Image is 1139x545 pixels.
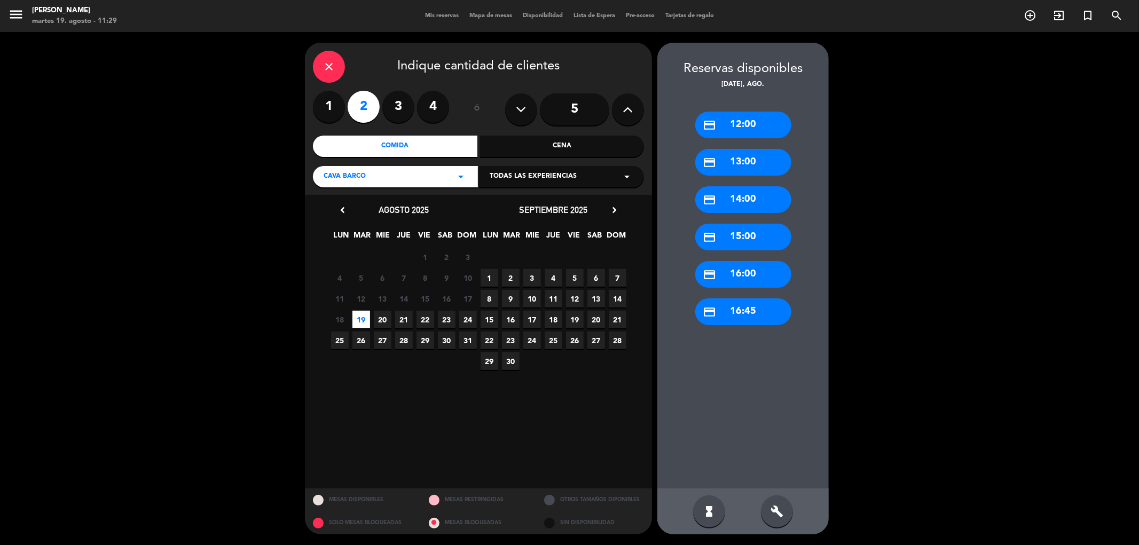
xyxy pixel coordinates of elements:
[523,269,541,287] span: 3
[313,51,644,83] div: Indique cantidad de clientes
[481,352,498,370] span: 29
[438,269,455,287] span: 9
[481,269,498,287] span: 1
[458,229,475,247] span: DOM
[438,331,455,349] span: 30
[374,229,392,247] span: MIE
[703,193,717,207] i: credit_card
[305,511,421,534] div: SOLO MESAS BLOQUEADAS
[566,331,584,349] span: 26
[536,511,652,534] div: SIN DISPONIBILIDAD
[609,331,626,349] span: 28
[8,6,24,22] i: menu
[490,171,577,182] span: Todas las experiencias
[395,290,413,307] span: 14
[459,331,477,349] span: 31
[703,156,717,169] i: credit_card
[566,290,584,307] span: 12
[305,488,421,511] div: MESAS DISPONIBLES
[417,290,434,307] span: 15
[374,311,391,328] span: 20
[620,170,633,183] i: arrow_drop_down
[695,261,791,288] div: 16:00
[519,204,587,215] span: septiembre 2025
[395,229,413,247] span: JUE
[771,505,783,518] i: build
[352,311,370,328] span: 19
[523,311,541,328] span: 17
[421,488,537,511] div: MESAS RESTRINGIDAS
[695,186,791,213] div: 14:00
[323,60,335,73] i: close
[703,505,716,518] i: hourglass_full
[587,290,605,307] span: 13
[417,331,434,349] span: 29
[481,331,498,349] span: 22
[657,80,829,90] div: [DATE], ago.
[523,331,541,349] span: 24
[331,269,349,287] span: 4
[587,331,605,349] span: 27
[438,248,455,266] span: 2
[8,6,24,26] button: menu
[545,311,562,328] span: 18
[524,229,541,247] span: MIE
[395,311,413,328] span: 21
[536,488,652,511] div: OTROS TAMAÑOS DIPONIBLES
[313,91,345,123] label: 1
[337,204,348,216] i: chevron_left
[331,311,349,328] span: 18
[545,269,562,287] span: 4
[416,229,434,247] span: VIE
[517,13,568,19] span: Disponibilidad
[503,229,521,247] span: MAR
[382,91,414,123] label: 3
[586,229,604,247] span: SAB
[566,269,584,287] span: 5
[352,290,370,307] span: 12
[313,136,477,157] div: Comida
[545,229,562,247] span: JUE
[352,269,370,287] span: 5
[482,229,500,247] span: LUN
[348,91,380,123] label: 2
[395,269,413,287] span: 7
[417,91,449,123] label: 4
[331,290,349,307] span: 11
[454,170,467,183] i: arrow_drop_down
[587,311,605,328] span: 20
[395,331,413,349] span: 28
[703,268,717,281] i: credit_card
[421,511,537,534] div: MESAS BLOQUEADAS
[502,290,520,307] span: 9
[459,269,477,287] span: 10
[609,204,620,216] i: chevron_right
[333,229,350,247] span: LUN
[620,13,660,19] span: Pre-acceso
[481,290,498,307] span: 8
[437,229,454,247] span: SAB
[566,311,584,328] span: 19
[374,290,391,307] span: 13
[609,269,626,287] span: 7
[481,311,498,328] span: 15
[352,331,370,349] span: 26
[417,269,434,287] span: 8
[32,16,117,27] div: martes 19. agosto - 11:29
[417,248,434,266] span: 1
[1110,9,1123,22] i: search
[1024,9,1036,22] i: add_circle_outline
[695,224,791,250] div: 15:00
[523,290,541,307] span: 10
[459,311,477,328] span: 24
[609,311,626,328] span: 21
[565,229,583,247] span: VIE
[545,290,562,307] span: 11
[703,119,717,132] i: credit_card
[32,5,117,16] div: [PERSON_NAME]
[331,331,349,349] span: 25
[609,290,626,307] span: 14
[502,311,520,328] span: 16
[420,13,464,19] span: Mis reservas
[703,231,717,244] i: credit_card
